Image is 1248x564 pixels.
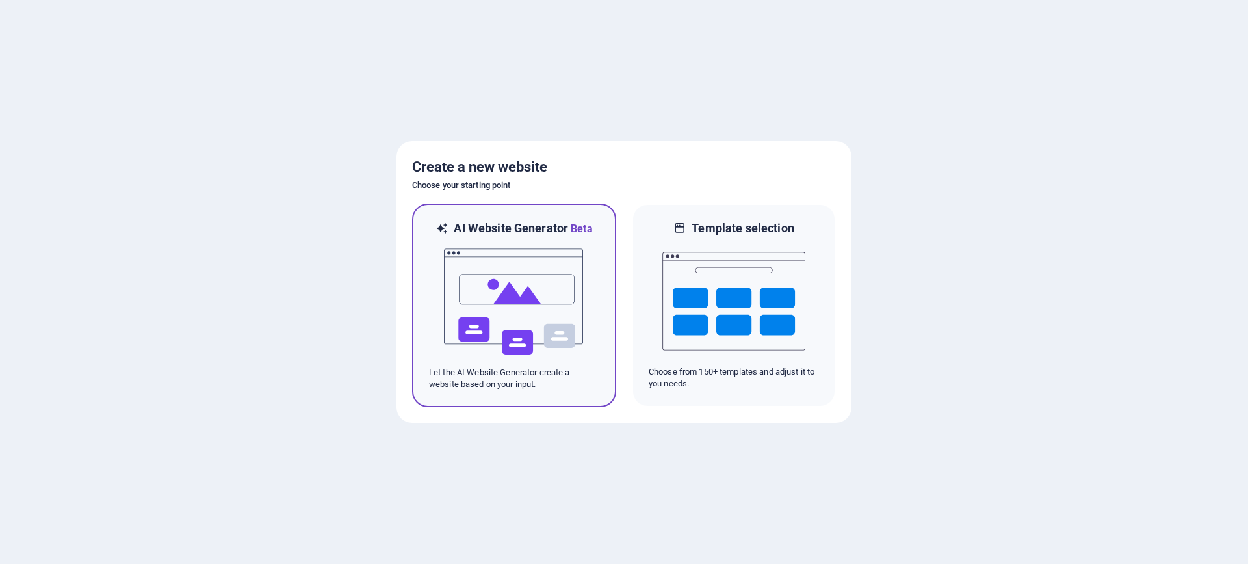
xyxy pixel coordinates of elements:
p: Let the AI Website Generator create a website based on your input. [429,367,599,390]
span: Beta [568,222,593,235]
h6: Template selection [692,221,794,236]
h5: Create a new website [412,157,836,178]
div: AI Website GeneratorBetaaiLet the AI Website Generator create a website based on your input. [412,204,616,407]
h6: AI Website Generator [454,221,592,237]
p: Choose from 150+ templates and adjust it to you needs. [649,366,819,390]
img: ai [443,237,586,367]
div: Template selectionChoose from 150+ templates and adjust it to you needs. [632,204,836,407]
h6: Choose your starting point [412,178,836,193]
